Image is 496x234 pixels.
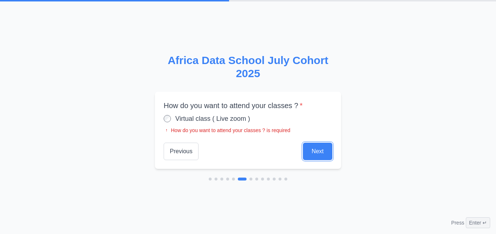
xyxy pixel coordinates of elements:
button: Previous [164,143,199,160]
h2: Africa Data School July Cohort 2025 [155,54,341,80]
span: Enter ↵ [466,217,490,228]
button: Next [303,143,332,160]
label: How do you want to attend your classes ? [164,100,332,111]
div: Press [451,217,490,228]
div: How do you want to attend your classes ? is required [164,127,332,134]
label: Virtual class ( Live zoom ) [175,114,250,124]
